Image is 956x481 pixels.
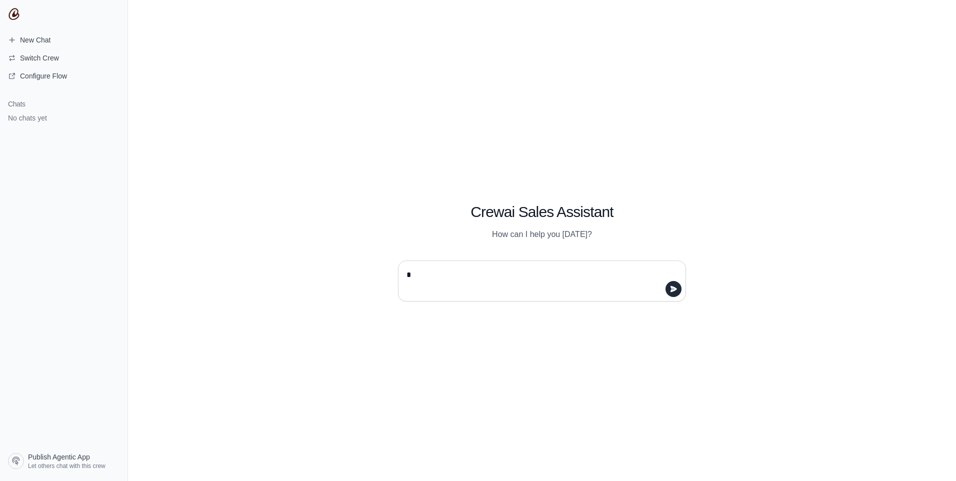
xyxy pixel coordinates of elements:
span: Configure Flow [20,71,67,81]
iframe: Chat Widget [906,433,956,481]
button: Switch Crew [4,50,123,66]
p: How can I help you [DATE]? [398,228,686,240]
div: 채팅 위젯 [906,433,956,481]
span: Switch Crew [20,53,59,63]
a: Configure Flow [4,68,123,84]
span: Let others chat with this crew [28,462,105,470]
img: CrewAI Logo [8,8,20,20]
span: New Chat [20,35,50,45]
h1: Crewai Sales Assistant [398,203,686,221]
a: Publish Agentic App Let others chat with this crew [4,449,123,473]
a: New Chat [4,32,123,48]
span: Publish Agentic App [28,452,90,462]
